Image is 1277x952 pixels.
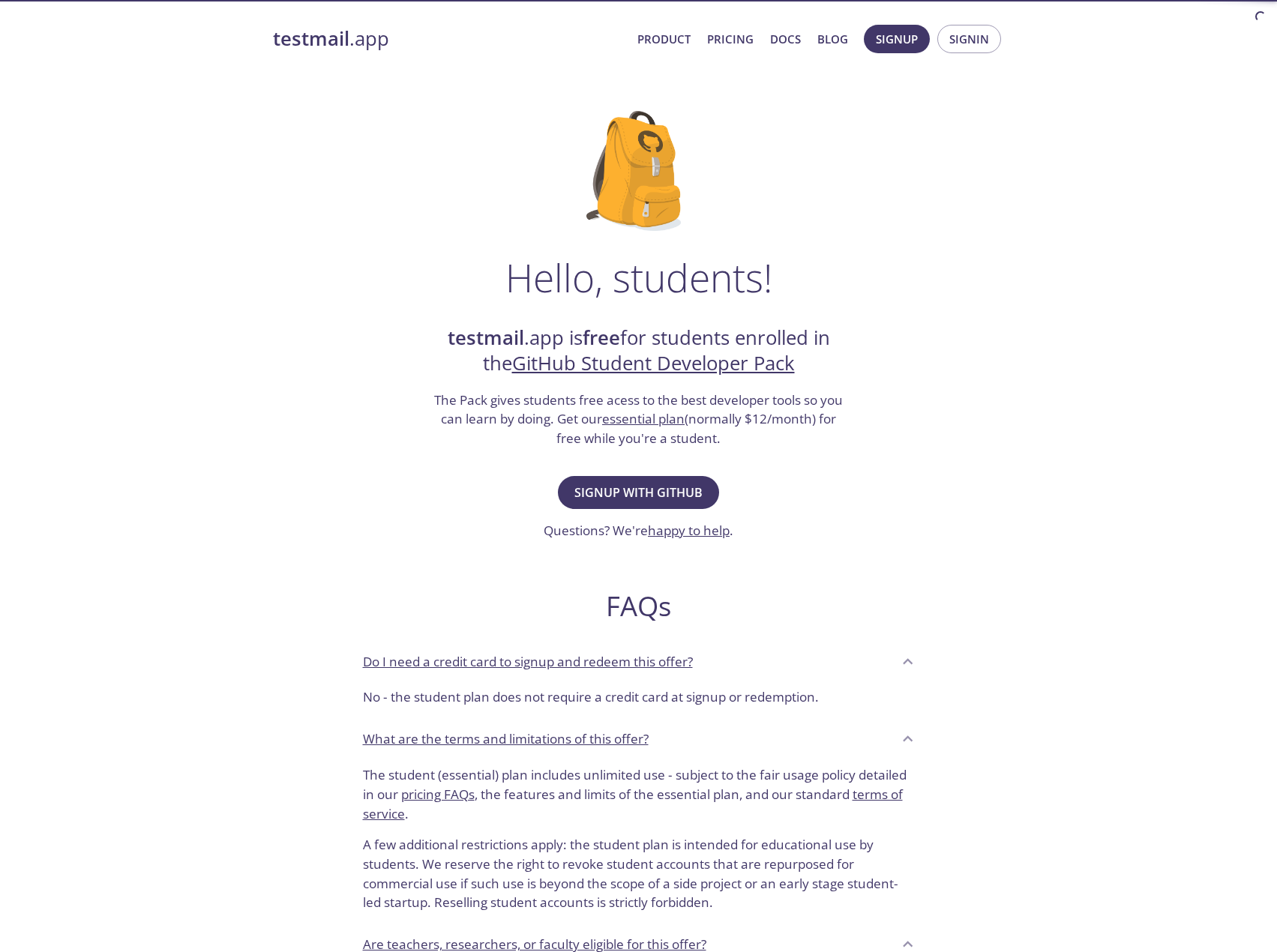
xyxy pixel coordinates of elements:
p: What are the terms and limitations of this offer? [363,729,649,749]
a: terms of service [363,786,903,822]
strong: free [583,325,620,351]
span: Signup [876,29,918,49]
button: Signup with GitHub [558,476,719,509]
a: Docs [770,29,801,49]
img: github-student-backpack.png [586,111,691,231]
h2: .app is for students enrolled in the [433,325,845,377]
div: Do I need a credit card to signup and redeem this offer? [351,681,927,719]
span: Signin [949,29,989,49]
a: testmail.app [273,26,625,52]
div: What are the terms and limitations of this offer? [351,759,927,924]
span: Signup with GitHub [574,482,703,503]
p: No - the student plan does not require a credit card at signup or redemption. [363,687,915,707]
a: Pricing [707,29,754,49]
button: Signup [864,25,930,53]
h1: Hello, students! [505,255,772,300]
a: happy to help [648,522,730,539]
p: A few additional restrictions apply: the student plan is intended for educational use by students... [363,823,915,912]
p: The student (essential) plan includes unlimited use - subject to the fair usage policy detailed i... [363,765,915,823]
a: pricing FAQs [401,786,475,803]
strong: testmail [448,325,524,351]
strong: testmail [273,25,349,52]
h2: FAQs [351,589,927,623]
h3: Questions? We're . [544,521,733,540]
h3: The Pack gives students free acess to the best developer tools so you can learn by doing. Get our... [433,391,845,448]
div: What are the terms and limitations of this offer? [351,719,927,759]
a: GitHub Student Developer Pack [512,350,795,376]
a: Blog [817,29,848,49]
p: Do I need a credit card to signup and redeem this offer? [363,652,693,672]
a: Product [637,29,691,49]
a: essential plan [602,410,685,427]
div: Do I need a credit card to signup and redeem this offer? [351,641,927,681]
button: Signin [937,25,1001,53]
